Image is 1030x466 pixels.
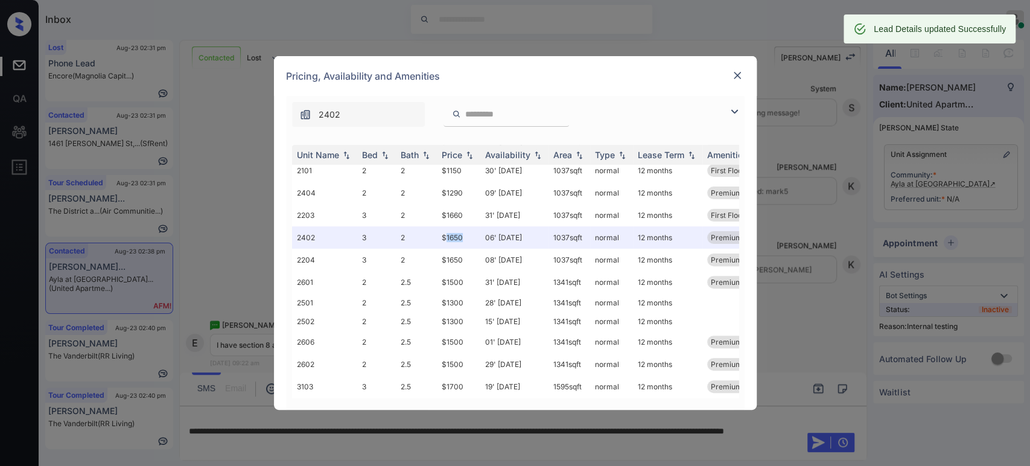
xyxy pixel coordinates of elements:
[292,312,357,331] td: 2502
[357,249,396,271] td: 3
[357,353,396,375] td: 2
[633,249,702,271] td: 12 months
[357,375,396,398] td: 3
[711,188,742,197] span: Premium
[595,150,615,160] div: Type
[590,159,633,182] td: normal
[633,375,702,398] td: 12 months
[548,353,590,375] td: 1341 sqft
[590,331,633,353] td: normal
[452,109,461,120] img: icon-zuma
[480,353,548,375] td: 29' [DATE]
[319,108,340,121] span: 2402
[437,312,480,331] td: $1300
[292,182,357,204] td: 2404
[480,182,548,204] td: 09' [DATE]
[480,271,548,293] td: 31' [DATE]
[480,312,548,331] td: 15' [DATE]
[548,293,590,312] td: 1341 sqft
[357,312,396,331] td: 2
[633,226,702,249] td: 12 months
[292,226,357,249] td: 2402
[396,331,437,353] td: 2.5
[437,249,480,271] td: $1650
[379,151,391,159] img: sorting
[548,375,590,398] td: 1595 sqft
[396,159,437,182] td: 2
[573,151,585,159] img: sorting
[357,226,396,249] td: 3
[396,271,437,293] td: 2.5
[437,375,480,398] td: $1700
[292,271,357,293] td: 2601
[633,353,702,375] td: 12 months
[590,293,633,312] td: normal
[633,159,702,182] td: 12 months
[340,151,352,159] img: sorting
[437,182,480,204] td: $1290
[480,375,548,398] td: 19' [DATE]
[548,249,590,271] td: 1037 sqft
[480,293,548,312] td: 28' [DATE]
[357,204,396,226] td: 3
[711,337,754,346] span: Premium TH
[437,204,480,226] td: $1660
[396,353,437,375] td: 2.5
[396,293,437,312] td: 2.5
[274,56,757,96] div: Pricing, Availability and Amenities
[638,150,684,160] div: Lease Term
[633,271,702,293] td: 12 months
[731,69,743,81] img: close
[396,375,437,398] td: 2.5
[396,204,437,226] td: 2
[707,150,748,160] div: Amenities
[362,150,378,160] div: Bed
[437,293,480,312] td: $1300
[633,293,702,312] td: 12 months
[463,151,475,159] img: sorting
[548,204,590,226] td: 1037 sqft
[548,159,590,182] td: 1037 sqft
[532,151,544,159] img: sorting
[396,312,437,331] td: 2.5
[590,182,633,204] td: normal
[711,278,754,287] span: Premium TH
[480,204,548,226] td: 31' [DATE]
[590,353,633,375] td: normal
[292,293,357,312] td: 2501
[874,18,1006,40] div: Lead Details updated Successfully
[480,226,548,249] td: 06' [DATE]
[590,271,633,293] td: normal
[480,159,548,182] td: 30' [DATE]
[437,159,480,182] td: $1150
[437,353,480,375] td: $1500
[590,226,633,249] td: normal
[590,204,633,226] td: normal
[548,312,590,331] td: 1341 sqft
[442,150,462,160] div: Price
[357,159,396,182] td: 2
[396,226,437,249] td: 2
[299,109,311,121] img: icon-zuma
[437,226,480,249] td: $1650
[401,150,419,160] div: Bath
[357,271,396,293] td: 2
[711,360,754,369] span: Premium TH
[396,182,437,204] td: 2
[711,211,745,220] span: First Floor
[590,249,633,271] td: normal
[616,151,628,159] img: sorting
[297,150,339,160] div: Unit Name
[633,182,702,204] td: 12 months
[292,204,357,226] td: 2203
[480,249,548,271] td: 08' [DATE]
[292,331,357,353] td: 2606
[292,159,357,182] td: 2101
[357,293,396,312] td: 2
[685,151,698,159] img: sorting
[548,226,590,249] td: 1037 sqft
[633,312,702,331] td: 12 months
[292,375,357,398] td: 3103
[357,182,396,204] td: 2
[711,233,742,242] span: Premium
